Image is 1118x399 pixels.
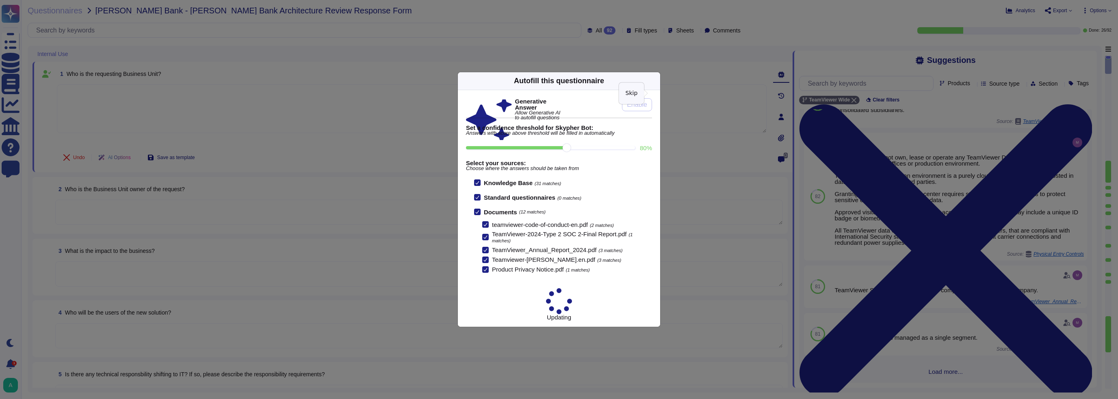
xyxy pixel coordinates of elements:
[492,266,564,273] span: Product Privacy Notice.pdf
[535,181,561,186] span: (31 matches)
[492,256,595,263] span: Teamviewer-[PERSON_NAME].en.pdf
[466,131,652,136] span: Answers with score above threshold will be filled in automatically
[546,288,572,320] div: Updating
[619,82,644,104] div: Skip
[492,221,588,228] span: teamviewer-code-of-conduct-en.pdf
[514,75,604,86] div: Autofill this questionnaire
[590,223,614,228] span: (2 matches)
[597,258,621,263] span: (3 matches)
[466,166,652,171] span: Choose where the answers should be taken from
[492,231,627,237] span: TeamViewer-2024-Type 2 SOC 2-Final Report.pdf
[484,179,533,186] b: Knowledge Base
[622,98,652,111] button: Enable
[484,209,517,215] b: Documents
[627,101,647,108] span: Enable
[598,248,622,253] span: (3 matches)
[466,160,652,166] b: Select your sources:
[484,194,555,201] b: Standard questionnaires
[519,210,546,214] span: (12 matches)
[515,110,561,121] span: Allow Generative AI to autofill questions
[515,98,561,110] b: Generative Answer
[466,125,652,131] b: Set a confidence threshold for Skypher Bot:
[566,267,590,272] span: (1 matches)
[492,246,596,253] span: TeamViewer_Annual_Report_2024.pdf
[557,196,581,201] span: (0 matches)
[640,145,652,151] label: 80 %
